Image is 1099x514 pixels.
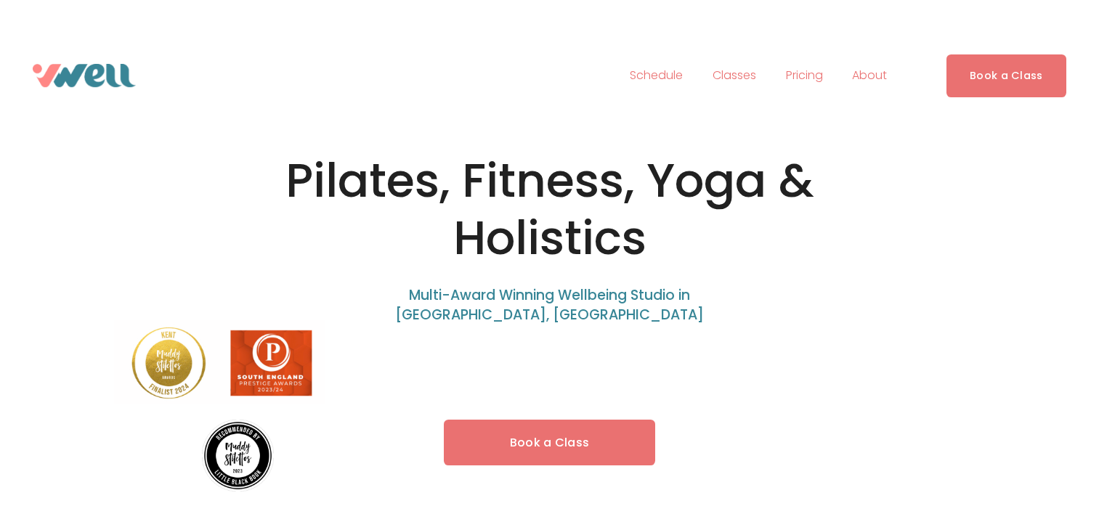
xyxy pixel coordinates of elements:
span: Classes [713,65,756,86]
span: About [852,65,887,86]
a: Book a Class [444,420,656,465]
a: Book a Class [946,54,1066,97]
span: Multi-Award Winning Wellbeing Studio in [GEOGRAPHIC_DATA], [GEOGRAPHIC_DATA] [395,285,704,325]
img: VWell [33,64,136,87]
h1: Pilates, Fitness, Yoga & Holistics [224,152,875,267]
a: Pricing [786,64,823,87]
a: Schedule [630,64,683,87]
a: folder dropdown [713,64,756,87]
a: folder dropdown [852,64,887,87]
